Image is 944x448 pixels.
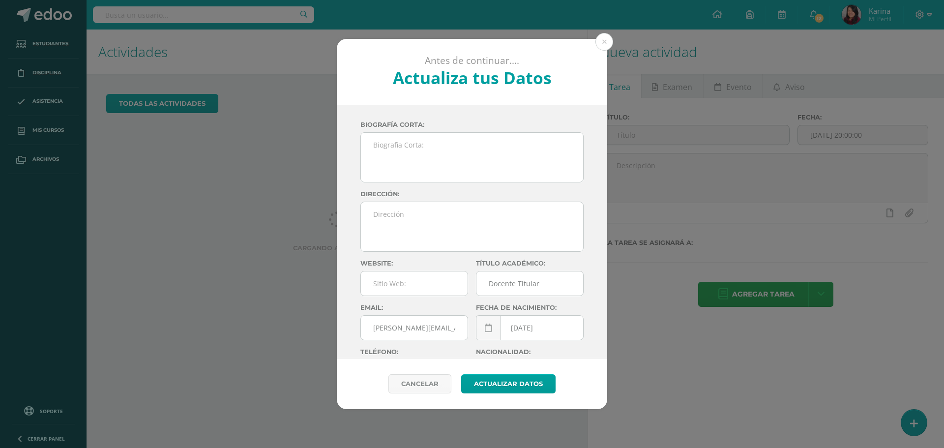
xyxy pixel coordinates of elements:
[476,260,584,267] label: Título académico:
[476,348,584,356] label: Nacionalidad:
[361,271,468,296] input: Sitio Web:
[363,66,581,89] h2: Actualiza tus Datos
[360,260,468,267] label: Website:
[461,374,556,393] button: Actualizar datos
[360,304,468,311] label: Email:
[476,304,584,311] label: Fecha de nacimiento:
[360,190,584,198] label: Dirección:
[363,55,581,67] p: Antes de continuar....
[476,271,583,296] input: Titulo:
[476,316,583,340] input: Fecha de Nacimiento:
[388,374,451,393] a: Cancelar
[361,316,468,340] input: Correo Electronico:
[360,348,468,356] label: Teléfono:
[360,121,584,128] label: Biografía corta:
